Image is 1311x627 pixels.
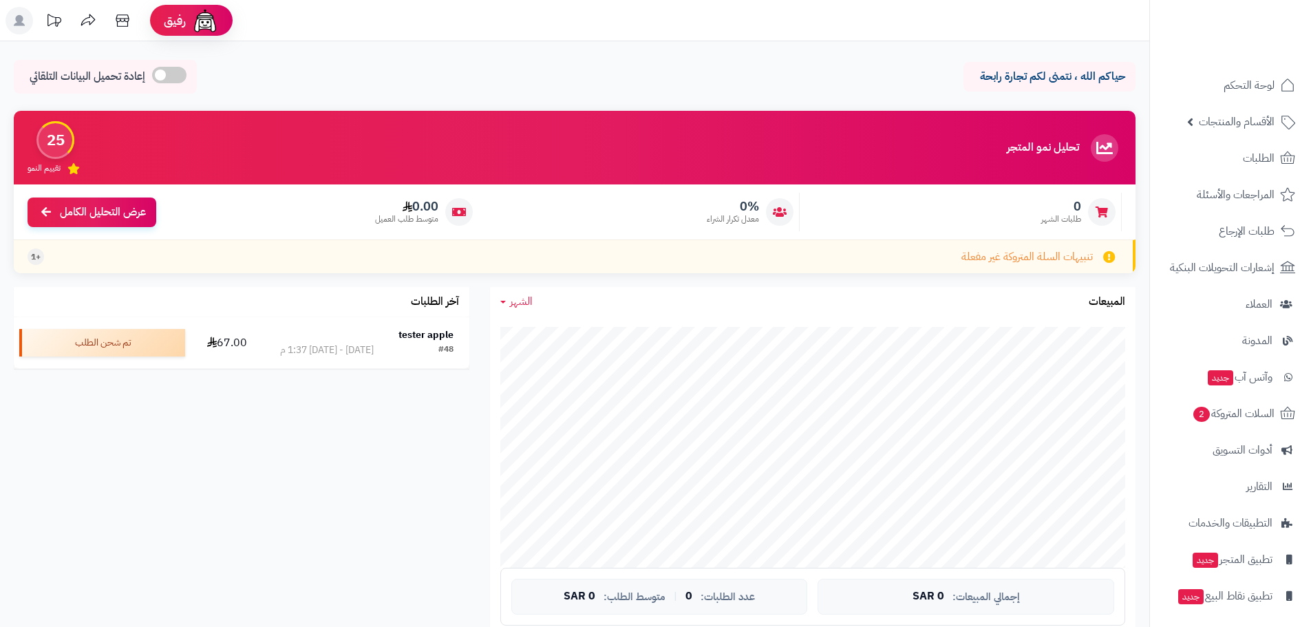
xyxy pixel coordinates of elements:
[1213,440,1272,460] span: أدوات التسويق
[28,198,156,227] a: عرض التحليل الكامل
[1158,215,1303,248] a: طلبات الإرجاع
[375,213,438,225] span: متوسط طلب العميل
[1170,258,1275,277] span: إشعارات التحويلات البنكية
[280,343,374,357] div: [DATE] - [DATE] 1:37 م
[974,69,1125,85] p: حياكم الله ، نتمنى لكم تجارة رابحة
[191,317,265,368] td: 67.00
[1193,553,1218,568] span: جديد
[701,591,755,603] span: عدد الطلبات:
[1192,404,1275,423] span: السلات المتروكة
[674,591,677,602] span: |
[31,251,41,263] span: +1
[438,343,454,357] div: #48
[30,69,145,85] span: إعادة تحميل البيانات التلقائي
[1177,586,1272,606] span: تطبيق نقاط البيع
[19,329,185,357] div: تم شحن الطلب
[1197,185,1275,204] span: المراجعات والأسئلة
[913,591,944,603] span: 0 SAR
[1158,142,1303,175] a: الطلبات
[1158,434,1303,467] a: أدوات التسويق
[1178,589,1204,604] span: جديد
[60,204,146,220] span: عرض التحليل الكامل
[1243,149,1275,168] span: الطلبات
[1191,550,1272,569] span: تطبيق المتجر
[1089,296,1125,308] h3: المبيعات
[1242,331,1272,350] span: المدونة
[1224,76,1275,95] span: لوحة التحكم
[685,591,692,603] span: 0
[411,296,459,308] h3: آخر الطلبات
[1219,222,1275,241] span: طلبات الإرجاع
[604,591,665,603] span: متوسط الطلب:
[1193,407,1210,422] span: 2
[164,12,186,29] span: رفيق
[564,591,595,603] span: 0 SAR
[1158,361,1303,394] a: وآتس آبجديد
[1158,324,1303,357] a: المدونة
[707,199,759,214] span: 0%
[1208,370,1233,385] span: جديد
[1158,251,1303,284] a: إشعارات التحويلات البنكية
[510,293,533,310] span: الشهر
[952,591,1020,603] span: إجمالي المبيعات:
[1158,178,1303,211] a: المراجعات والأسئلة
[1189,513,1272,533] span: التطبيقات والخدمات
[707,213,759,225] span: معدل تكرار الشراء
[28,162,61,174] span: تقييم النمو
[1158,507,1303,540] a: التطبيقات والخدمات
[1158,288,1303,321] a: العملاء
[1158,397,1303,430] a: السلات المتروكة2
[1158,69,1303,102] a: لوحة التحكم
[1007,142,1079,154] h3: تحليل نمو المتجر
[961,249,1093,265] span: تنبيهات السلة المتروكة غير مفعلة
[1206,368,1272,387] span: وآتس آب
[398,328,454,342] strong: tester apple
[1246,477,1272,496] span: التقارير
[1158,543,1303,576] a: تطبيق المتجرجديد
[36,7,71,38] a: تحديثات المنصة
[1041,199,1081,214] span: 0
[375,199,438,214] span: 0.00
[500,294,533,310] a: الشهر
[1199,112,1275,131] span: الأقسام والمنتجات
[1041,213,1081,225] span: طلبات الشهر
[1246,295,1272,314] span: العملاء
[1158,580,1303,613] a: تطبيق نقاط البيعجديد
[191,7,219,34] img: ai-face.png
[1158,470,1303,503] a: التقارير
